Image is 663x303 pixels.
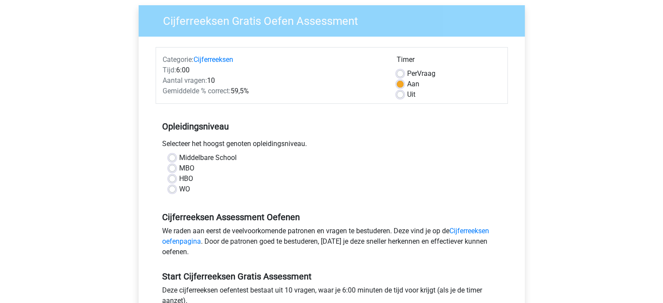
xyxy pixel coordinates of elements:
[162,271,501,282] h5: Start Cijferreeksen Gratis Assessment
[156,75,390,86] div: 10
[179,174,193,184] label: HBO
[407,89,415,100] label: Uit
[194,55,233,64] a: Cijferreeksen
[156,65,390,75] div: 6:00
[407,79,419,89] label: Aan
[179,153,237,163] label: Middelbare School
[163,66,176,74] span: Tijd:
[397,54,501,68] div: Timer
[156,86,390,96] div: 59,5%
[163,87,231,95] span: Gemiddelde % correct:
[163,76,207,85] span: Aantal vragen:
[156,226,508,261] div: We raden aan eerst de veelvoorkomende patronen en vragen te bestuderen. Deze vind je op de . Door...
[162,118,501,135] h5: Opleidingsniveau
[156,139,508,153] div: Selecteer het hoogst genoten opleidingsniveau.
[162,212,501,222] h5: Cijferreeksen Assessment Oefenen
[179,163,194,174] label: MBO
[153,11,518,28] h3: Cijferreeksen Gratis Oefen Assessment
[407,68,435,79] label: Vraag
[407,69,417,78] span: Per
[163,55,194,64] span: Categorie:
[179,184,190,194] label: WO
